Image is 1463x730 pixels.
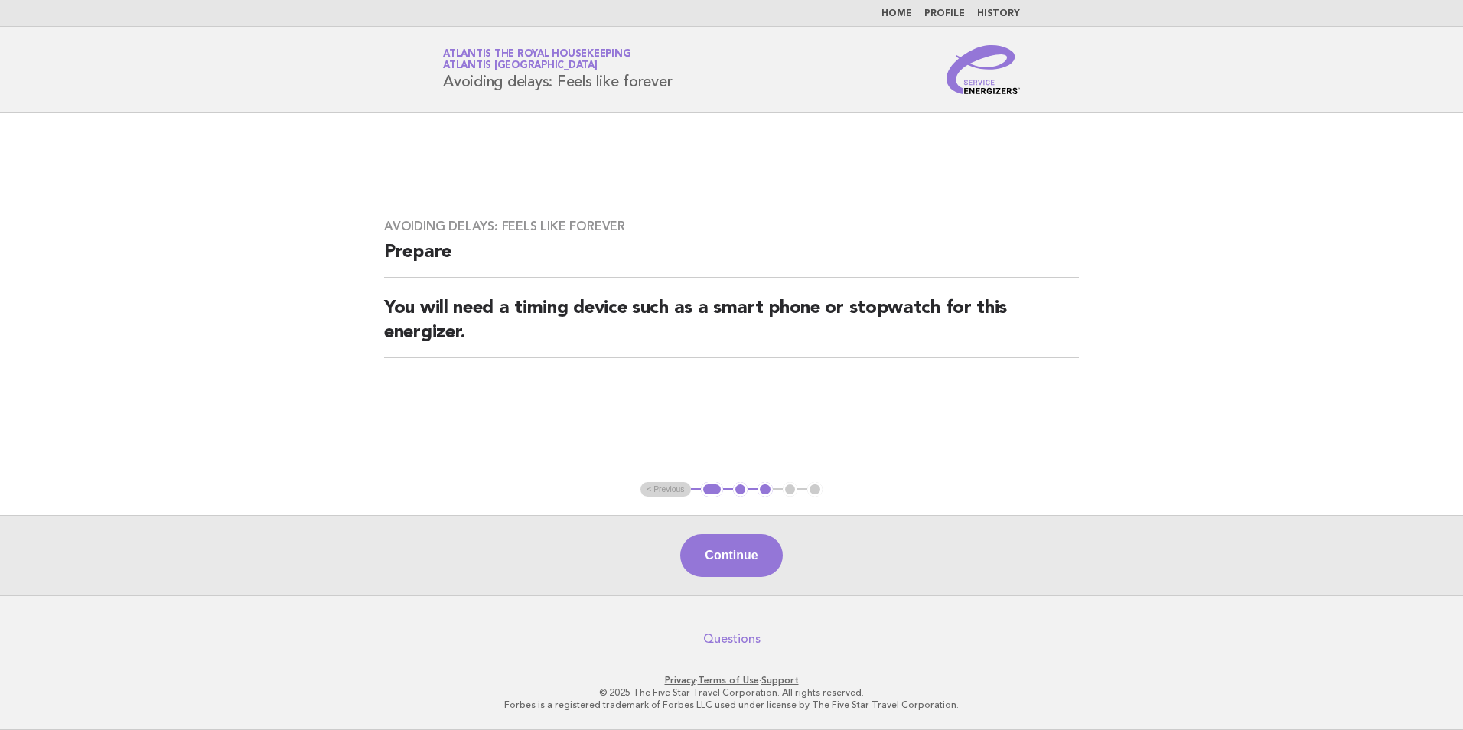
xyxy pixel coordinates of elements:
[703,631,761,647] a: Questions
[443,49,630,70] a: Atlantis the Royal HousekeepingAtlantis [GEOGRAPHIC_DATA]
[384,240,1079,278] h2: Prepare
[758,482,773,497] button: 3
[761,675,799,686] a: Support
[881,9,912,18] a: Home
[947,45,1020,94] img: Service Energizers
[263,699,1200,711] p: Forbes is a registered trademark of Forbes LLC used under license by The Five Star Travel Corpora...
[263,674,1200,686] p: · ·
[384,296,1079,358] h2: You will need a timing device such as a smart phone or stopwatch for this energizer.
[977,9,1020,18] a: History
[263,686,1200,699] p: © 2025 The Five Star Travel Corporation. All rights reserved.
[698,675,759,686] a: Terms of Use
[733,482,748,497] button: 2
[701,482,723,497] button: 1
[443,50,672,90] h1: Avoiding delays: Feels like forever
[384,219,1079,234] h3: Avoiding delays: Feels like forever
[443,61,598,71] span: Atlantis [GEOGRAPHIC_DATA]
[924,9,965,18] a: Profile
[680,534,782,577] button: Continue
[665,675,696,686] a: Privacy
